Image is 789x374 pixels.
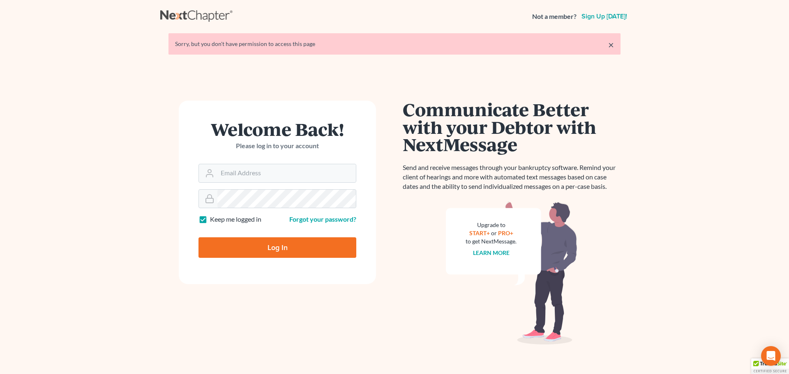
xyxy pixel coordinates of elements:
a: × [608,40,614,50]
input: Log In [198,237,356,258]
label: Keep me logged in [210,215,261,224]
div: Upgrade to [466,221,517,229]
input: Email Address [217,164,356,182]
a: Forgot your password? [289,215,356,223]
span: or [491,229,497,236]
p: Please log in to your account [198,141,356,151]
h1: Welcome Back! [198,120,356,138]
a: START+ [469,229,490,236]
a: Learn more [473,249,510,256]
div: to get NextMessage. [466,237,517,246]
div: Sorry, but you don't have permission to access this page [175,40,614,48]
strong: Not a member? [532,12,577,21]
h1: Communicate Better with your Debtor with NextMessage [403,101,621,153]
img: nextmessage_bg-59042aed3d76b12b5cd301f8e5b87938c9018125f34e5fa2b7a6b67550977c72.svg [446,201,577,345]
a: Sign up [DATE]! [580,13,629,20]
div: TrustedSite Certified [751,358,789,374]
a: PRO+ [498,229,513,236]
p: Send and receive messages through your bankruptcy software. Remind your client of hearings and mo... [403,163,621,191]
div: Open Intercom Messenger [761,346,781,366]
